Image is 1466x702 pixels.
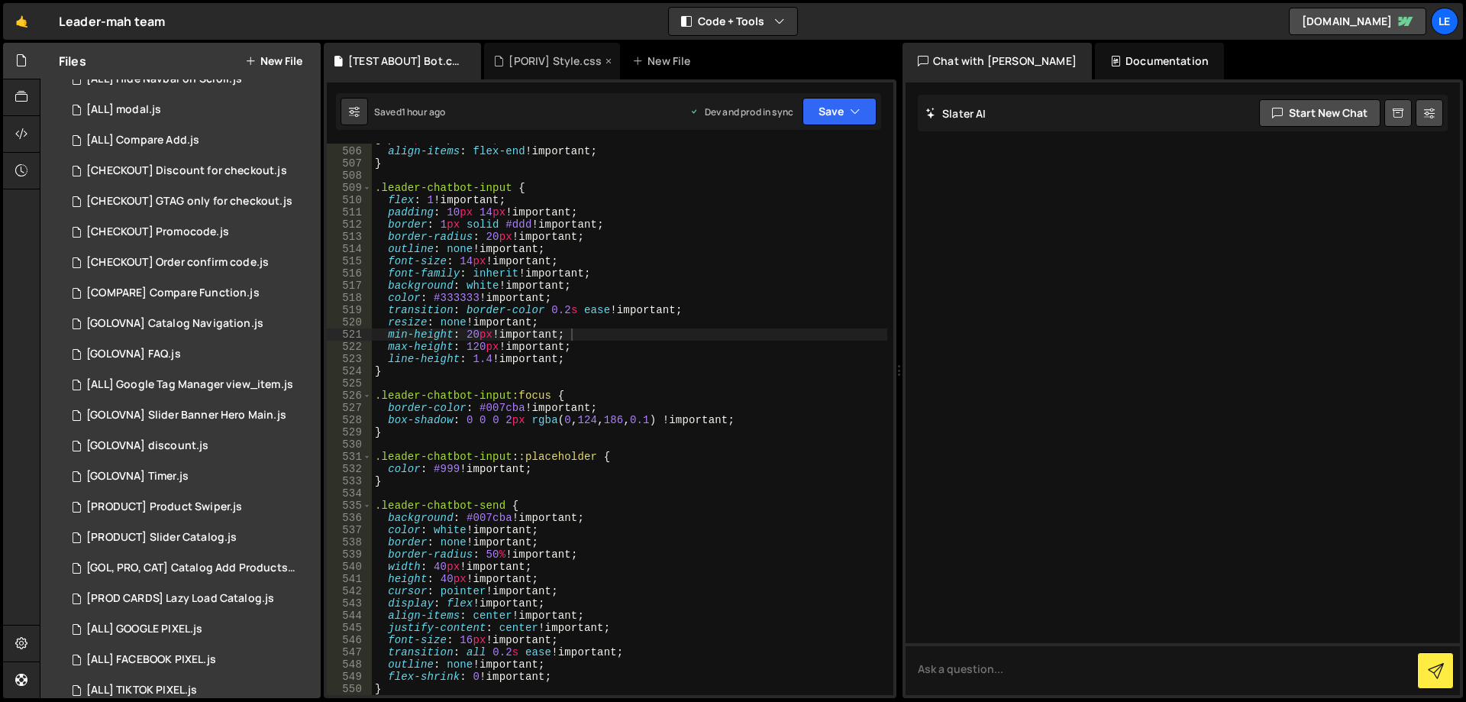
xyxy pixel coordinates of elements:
div: 550 [327,683,372,695]
div: 16298/45047.js [59,645,321,675]
div: [ALL] modal.js [86,103,161,117]
div: 16298/44463.js [59,339,321,370]
div: 522 [327,341,372,353]
button: New File [245,55,302,67]
div: 539 [327,548,372,561]
div: [PORIV] Style.css [509,53,602,69]
div: [CHECKOUT] Discount for checkout.js [86,164,287,178]
div: 509 [327,182,372,194]
div: [GOLOVNA] Slider Banner Hero Main.js [86,409,286,422]
div: 527 [327,402,372,414]
div: 529 [327,426,372,438]
div: 549 [327,671,372,683]
div: 521 [327,328,372,341]
div: 517 [327,280,372,292]
div: Leader-mah team [59,12,165,31]
div: 526 [327,390,372,402]
div: 519 [327,304,372,316]
div: 532 [327,463,372,475]
button: Code + Tools [669,8,797,35]
div: 542 [327,585,372,597]
div: 507 [327,157,372,170]
div: 523 [327,353,372,365]
div: 515 [327,255,372,267]
div: 545 [327,622,372,634]
div: 508 [327,170,372,182]
div: [COMPARE] Compare Function.js [86,286,260,300]
div: [ALL] TIKTOK PIXEL.js [86,684,197,697]
div: [GOLOVNA] Timer.js [86,470,189,484]
h2: Files [59,53,86,70]
div: 525 [327,377,372,390]
div: 541 [327,573,372,585]
div: [CHECKOUT] GTAG only for checkout.js [86,195,292,209]
div: Chat with [PERSON_NAME] [903,43,1092,79]
div: 520 [327,316,372,328]
div: 16298/44406.js [59,584,321,614]
div: 547 [327,646,372,658]
div: [ALL] FACEBOOK PIXEL.js [86,653,216,667]
div: 548 [327,658,372,671]
div: 540 [327,561,372,573]
div: 16298/44400.js [59,461,321,492]
div: 1 hour ago [402,105,446,118]
div: Saved [374,105,445,118]
div: 514 [327,243,372,255]
div: [GOL, PRO, CAT] Catalog Add Products.js [86,561,297,575]
div: 16298/45143.js [59,186,321,217]
div: 16298/44402.js [59,64,321,95]
div: 506 [327,145,372,157]
div: [ALL] GOOGLE PIXEL.js [86,623,202,636]
a: 🤙 [3,3,40,40]
div: 537 [327,524,372,536]
div: [TEST ABOUT] Bot.css [348,53,463,69]
div: [CHECKOUT] Order confirm code.js [86,256,269,270]
div: New File [632,53,696,69]
div: 511 [327,206,372,218]
a: [DOMAIN_NAME] [1289,8,1426,35]
div: 16298/44976.js [59,95,321,125]
h2: Slater AI [925,106,986,121]
div: 16298/44828.js [59,522,321,553]
div: Documentation [1095,43,1224,79]
div: [GOLOVNA] Catalog Navigation.js [86,317,263,331]
div: 16298/44845.js [59,553,326,584]
div: 535 [327,500,372,512]
div: 16298/44469.js [59,370,322,400]
div: 516 [327,267,372,280]
div: 544 [327,610,372,622]
div: [ALL] Hide Navbar on Scroll.js [86,73,242,86]
div: 16298/45098.js [59,125,321,156]
div: [PRODUCT] Slider Catalog.js [86,531,237,545]
div: 524 [327,365,372,377]
div: 531 [327,451,372,463]
div: [ALL] Google Tag Manager view_item.js [86,378,293,392]
div: [PROD CARDS] Lazy Load Catalog.js [86,592,274,606]
div: 518 [327,292,372,304]
div: 513 [327,231,372,243]
div: [GOLOVNA] discount.js [86,439,208,453]
div: [PRODUCT] Product Swiper.js [86,500,242,514]
div: 543 [327,597,372,610]
div: [CHECKOUT] Promocode.js [86,225,229,239]
div: 510 [327,194,372,206]
div: 530 [327,438,372,451]
a: Le [1431,8,1458,35]
button: Start new chat [1259,99,1380,127]
div: Dev and prod in sync [689,105,793,118]
div: 16298/45065.js [59,278,321,309]
div: 534 [327,487,372,500]
div: 16298/45243.js [59,156,321,186]
div: [GOLOVNA] FAQ.js [86,348,181,361]
div: 16298/44855.js [59,309,321,339]
div: 16298/45144.js [59,217,321,247]
div: 528 [327,414,372,426]
div: 538 [327,536,372,548]
button: Save [802,98,877,125]
div: 16298/44879.js [59,247,321,278]
div: 16298/44405.js [59,492,321,522]
div: 546 [327,634,372,646]
div: 16298/44466.js [59,431,321,461]
div: [ALL] Compare Add.js [86,134,199,147]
